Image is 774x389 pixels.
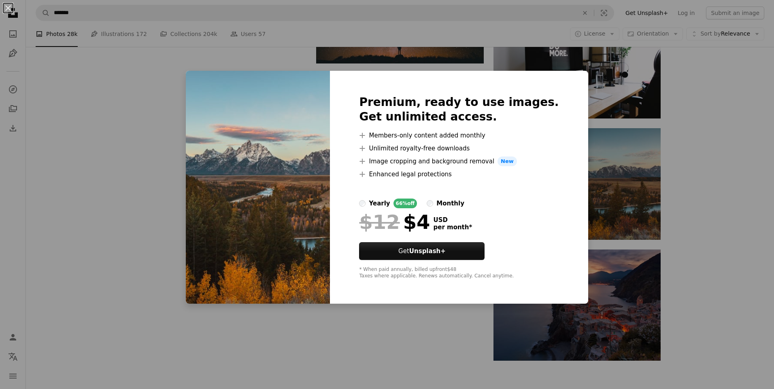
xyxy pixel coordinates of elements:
li: Members-only content added monthly [359,131,559,140]
div: 66% off [393,199,417,208]
input: yearly66%off [359,200,366,207]
strong: Unsplash+ [409,247,446,255]
li: Enhanced legal protections [359,169,559,179]
input: monthly [427,200,433,207]
img: premium_photo-1673264933188-811321fb4dd2 [186,71,330,304]
div: yearly [369,199,390,208]
h2: Premium, ready to use images. Get unlimited access. [359,95,559,124]
button: GetUnsplash+ [359,242,485,260]
li: Image cropping and background removal [359,156,559,166]
span: New [498,156,517,166]
div: $4 [359,211,430,233]
span: USD [433,216,472,224]
div: * When paid annually, billed upfront $48 Taxes where applicable. Renews automatically. Cancel any... [359,266,559,279]
div: monthly [436,199,464,208]
li: Unlimited royalty-free downloads [359,144,559,153]
span: $12 [359,211,400,233]
span: per month * [433,224,472,231]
